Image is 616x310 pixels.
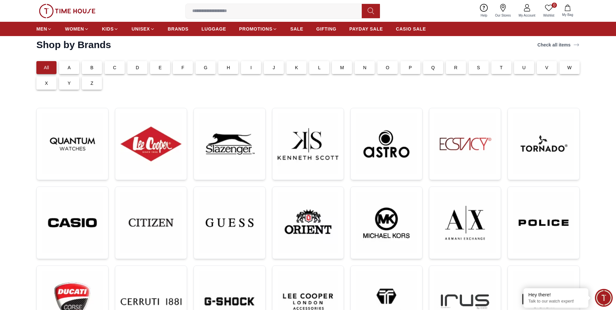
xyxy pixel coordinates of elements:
[409,64,412,71] p: P
[559,12,576,17] span: My Bag
[363,64,366,71] p: N
[290,23,303,35] a: SALE
[132,23,155,35] a: UNISEX
[199,192,260,253] img: ...
[595,289,613,307] div: Chat Widget
[290,26,303,32] span: SALE
[204,64,207,71] p: G
[42,113,103,174] img: ...
[202,23,226,35] a: LUGGAGE
[102,26,114,32] span: KIDS
[239,26,272,32] span: PROMOTIONS
[477,3,491,19] a: Help
[113,64,116,71] p: C
[396,26,426,32] span: CASIO SALE
[227,64,230,71] p: H
[278,113,339,174] img: ...
[478,13,490,18] span: Help
[349,23,383,35] a: PAYDAY SALE
[36,23,52,35] a: MEN
[45,80,48,86] p: X
[68,80,71,86] p: Y
[434,113,496,174] img: ...
[278,192,339,253] img: ...
[528,291,584,298] div: Hey there!
[434,192,496,253] img: ...
[528,299,584,304] p: Talk to our watch expert!
[536,40,581,49] a: Check all items
[552,3,557,8] span: 0
[90,64,94,71] p: B
[316,26,336,32] span: GIFTING
[513,113,574,174] img: ...
[318,64,321,71] p: L
[273,64,275,71] p: J
[567,64,572,71] p: W
[431,64,435,71] p: Q
[513,192,574,253] img: ...
[199,113,260,174] img: ...
[454,64,457,71] p: R
[316,23,336,35] a: GIFTING
[250,64,252,71] p: I
[516,13,538,18] span: My Account
[120,192,182,253] img: ...
[522,64,526,71] p: U
[65,26,84,32] span: WOMEN
[202,26,226,32] span: LUGGAGE
[396,23,426,35] a: CASIO SALE
[36,39,111,51] h2: Shop by Brands
[541,13,557,18] span: Wishlist
[120,113,182,174] img: ...
[68,64,71,71] p: A
[158,64,162,71] p: E
[39,4,95,18] img: ...
[386,64,389,71] p: O
[349,26,383,32] span: PAYDAY SALE
[42,192,103,253] img: ...
[36,26,47,32] span: MEN
[356,113,417,174] img: ...
[91,80,94,86] p: Z
[168,26,189,32] span: BRANDS
[65,23,89,35] a: WOMEN
[182,64,184,71] p: F
[132,26,150,32] span: UNISEX
[477,64,480,71] p: S
[102,23,119,35] a: KIDS
[356,192,417,253] img: ...
[491,3,515,19] a: Our Stores
[168,23,189,35] a: BRANDS
[295,64,298,71] p: K
[340,64,344,71] p: M
[136,64,139,71] p: D
[44,64,49,71] p: All
[500,64,503,71] p: T
[239,23,277,35] a: PROMOTIONS
[558,3,577,19] button: My Bag
[539,3,558,19] a: 0Wishlist
[545,64,548,71] p: V
[493,13,513,18] span: Our Stores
